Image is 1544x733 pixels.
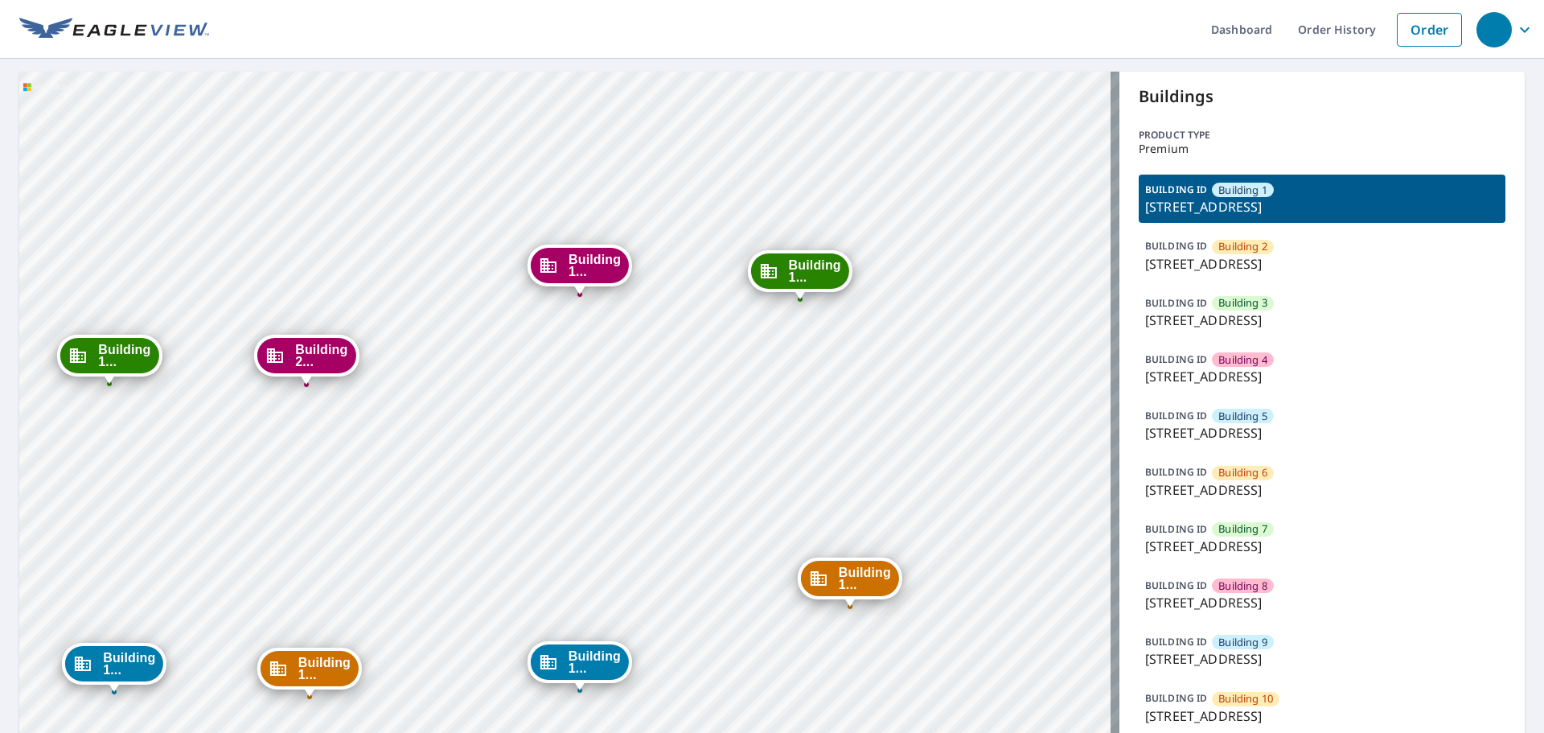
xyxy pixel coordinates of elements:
[1145,465,1207,479] p: BUILDING ID
[569,253,621,278] span: Building 1...
[62,643,166,693] div: Dropped pin, building Building 17, Commercial property, 1152 Chelsea Drive Lake Zurich, IL 60047
[1145,593,1499,612] p: [STREET_ADDRESS]
[103,652,155,676] span: Building 1...
[1145,254,1499,274] p: [STREET_ADDRESS]
[569,650,621,674] span: Building 1...
[1218,183,1267,198] span: Building 1
[1218,691,1273,706] span: Building 10
[1145,522,1207,536] p: BUILDING ID
[1218,409,1267,424] span: Building 5
[257,648,362,698] div: Dropped pin, building Building 18, Commercial property, 1152 Chelsea Drive Lake Zurich, IL 60047
[298,657,351,681] span: Building 1...
[1218,579,1267,594] span: Building 8
[1145,352,1207,366] p: BUILDING ID
[528,641,632,691] div: Dropped pin, building Building 13, Commercial property, 1152 Chelsea Drive Lake Zurich, IL 60047
[98,344,150,368] span: Building 1...
[254,335,359,385] div: Dropped pin, building Building 20, Commercial property, 1152 Chelsea Drive Lake Zurich, IL 60047
[839,566,891,591] span: Building 1...
[1145,635,1207,649] p: BUILDING ID
[57,335,162,385] div: Dropped pin, building Building 19, Commercial property, 1152 Chelsea Drive Lake Zurich, IL 60047
[1145,537,1499,556] p: [STREET_ADDRESS]
[798,558,902,607] div: Dropped pin, building Building 10, Commercial property, 1152 Chelsea Drive Lake Zurich, IL 60047
[789,259,841,283] span: Building 1...
[1139,84,1505,109] p: Buildings
[1145,409,1207,422] p: BUILDING ID
[1218,239,1267,254] span: Building 2
[1145,480,1499,500] p: [STREET_ADDRESS]
[1139,142,1505,155] p: Premium
[1145,239,1207,253] p: BUILDING ID
[1139,128,1505,142] p: Product type
[1145,649,1499,669] p: [STREET_ADDRESS]
[1145,183,1207,196] p: BUILDING ID
[19,18,209,42] img: EV Logo
[1145,296,1207,310] p: BUILDING ID
[1397,13,1462,47] a: Order
[1145,367,1499,386] p: [STREET_ADDRESS]
[1145,691,1207,705] p: BUILDING ID
[1145,197,1499,216] p: [STREET_ADDRESS]
[1145,423,1499,443] p: [STREET_ADDRESS]
[1145,311,1499,330] p: [STREET_ADDRESS]
[1145,579,1207,592] p: BUILDING ID
[748,250,852,300] div: Dropped pin, building Building 11, Commercial property, 1152 Chelsea Drive Lake Zurich, IL 60047
[528,245,632,294] div: Dropped pin, building Building 12, Commercial property, 1152 Chelsea Drive Lake Zurich, IL 60047
[1218,521,1267,537] span: Building 7
[1218,352,1267,368] span: Building 4
[1145,706,1499,726] p: [STREET_ADDRESS]
[1218,295,1267,311] span: Building 3
[295,344,347,368] span: Building 2...
[1218,465,1267,480] span: Building 6
[1218,635,1267,650] span: Building 9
